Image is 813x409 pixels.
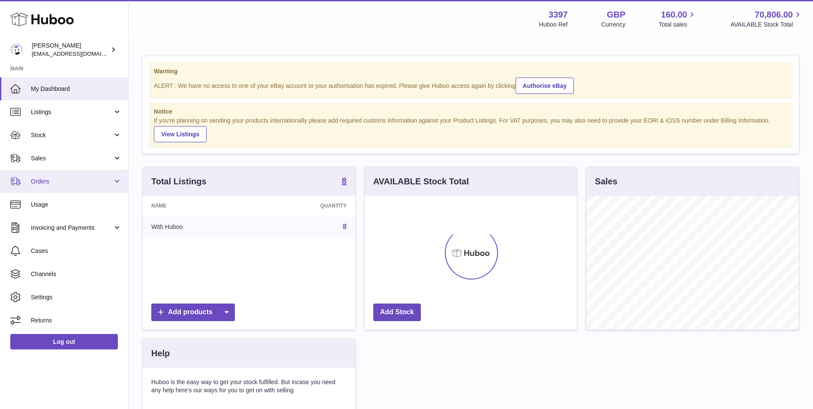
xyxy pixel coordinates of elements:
[601,21,626,29] div: Currency
[10,43,23,56] img: sales@canchema.com
[373,304,421,321] a: Add Stock
[343,223,347,230] a: 8
[31,224,113,232] span: Invoicing and Payments
[31,85,122,93] span: My Dashboard
[659,9,697,29] a: 160.00 Total sales
[661,9,687,21] span: 160.00
[755,9,793,21] span: 70,806.00
[31,270,122,278] span: Channels
[730,9,803,29] a: 70,806.00 AVAILABLE Stock Total
[143,216,255,238] td: With Huboo
[607,9,625,21] strong: GBP
[31,177,113,186] span: Orders
[151,348,170,359] h3: Help
[31,293,122,301] span: Settings
[154,67,788,75] strong: Warning
[539,21,568,29] div: Huboo Ref
[31,131,113,139] span: Stock
[151,176,207,187] h3: Total Listings
[255,196,355,216] th: Quantity
[154,76,788,94] div: ALERT : We have no access to one of your eBay account or your authorisation has expired. Please g...
[342,177,347,185] strong: 8
[32,42,109,58] div: [PERSON_NAME]
[31,201,122,209] span: Usage
[143,196,255,216] th: Name
[595,176,617,187] h3: Sales
[659,21,697,29] span: Total sales
[154,126,207,142] a: View Listings
[151,378,347,394] p: Huboo is the easy way to get your stock fulfilled. But incase you need any help here's our ways f...
[31,108,113,116] span: Listings
[730,21,803,29] span: AVAILABLE Stock Total
[516,78,574,94] a: Authorise eBay
[151,304,235,321] a: Add products
[373,176,469,187] h3: AVAILABLE Stock Total
[31,154,113,162] span: Sales
[549,9,568,21] strong: 3397
[31,247,122,255] span: Cases
[32,50,126,57] span: [EMAIL_ADDRESS][DOMAIN_NAME]
[10,334,118,349] a: Log out
[31,316,122,325] span: Returns
[154,117,788,142] div: If you're planning on sending your products internationally please add required customs informati...
[154,108,788,116] strong: Notice
[342,177,347,187] a: 8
